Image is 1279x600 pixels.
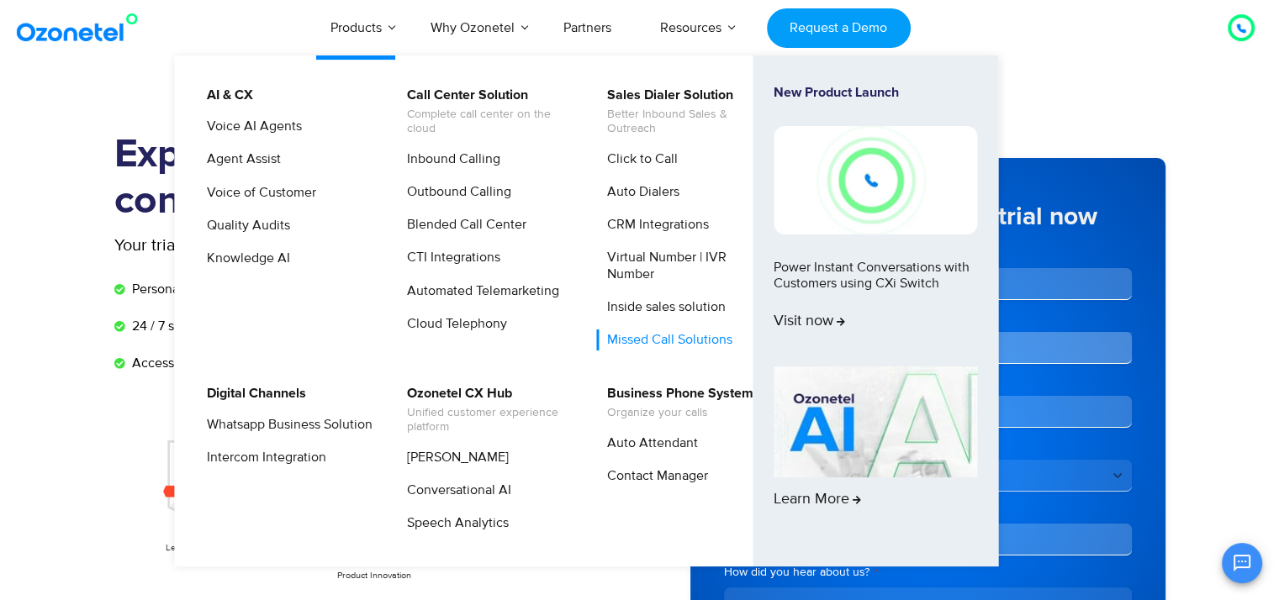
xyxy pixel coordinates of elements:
a: Auto Attendant [596,433,700,454]
a: Click to Call [596,149,680,170]
a: Ozonetel CX HubUnified customer experience platform [396,383,575,437]
span: Unified customer experience platform [407,406,573,434]
button: Open chat [1222,543,1262,583]
a: Missed Call Solutions [596,329,735,350]
span: Organize your calls [607,406,753,420]
a: Inbound Calling [396,149,503,170]
a: AI & CX [196,85,256,106]
a: Knowledge AI [196,248,293,269]
a: Agent Assist [196,149,283,170]
a: CTI Integrations [396,247,503,268]
span: Access to all premium features [128,353,313,373]
span: Learn More [774,491,861,509]
a: Sales Dialer SolutionBetter Inbound Sales & Outreach [596,85,775,139]
a: Intercom Integration [196,447,329,468]
a: Automated Telemarketing [396,281,562,302]
a: Outbound Calling [396,182,514,203]
a: Quality Audits [196,215,293,236]
a: [PERSON_NAME] [396,447,511,468]
a: Digital Channels [196,383,309,404]
img: AI [774,366,977,477]
a: Inside sales solution [596,297,728,318]
a: Whatsapp Business Solution [196,414,375,435]
p: Your trial account includes: [114,233,514,258]
p: Leader in [DATE] [123,541,276,555]
img: New-Project-17.png [774,126,977,234]
a: New Product LaunchPower Instant Conversations with Customers using CXi SwitchVisit now [774,85,977,360]
label: How did you hear about us? [724,564,1132,581]
a: Speech Analytics [396,513,511,534]
h1: Experience the most flexible contact center solution [114,132,640,224]
span: Personalized onboarding [128,279,278,299]
span: 24 / 7 support [128,316,213,336]
label: Last Name [933,246,1132,262]
a: Auto Dialers [596,182,682,203]
a: Request a Demo [767,8,911,48]
a: Voice of Customer [196,182,319,203]
span: Visit now [774,313,845,331]
a: Voice AI Agents [196,116,304,137]
a: CRM Integrations [596,214,711,235]
a: Virtual Number | IVR Number [596,247,775,284]
a: Call Center SolutionComplete call center on the cloud [396,85,575,139]
a: Blended Call Center [396,214,529,235]
a: Business Phone SystemOrganize your calls [596,383,756,423]
a: Cloud Telephony [396,313,510,334]
a: Conversational AI [396,480,514,501]
span: Better Inbound Sales & Outreach [607,108,773,136]
a: Contact Manager [596,466,711,487]
a: Learn More [774,366,977,538]
span: Complete call center on the cloud [407,108,573,136]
